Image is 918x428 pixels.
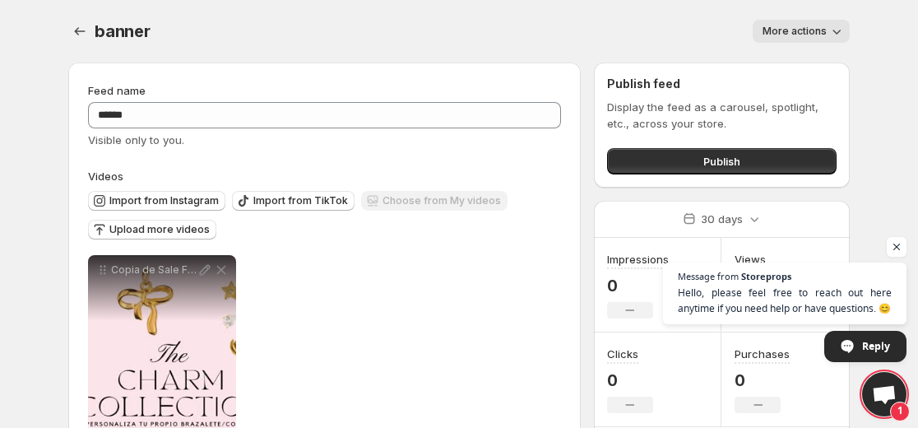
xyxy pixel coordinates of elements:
[607,251,669,267] h3: Impressions
[88,84,146,97] span: Feed name
[232,191,355,211] button: Import from TikTok
[607,370,653,390] p: 0
[88,220,216,240] button: Upload more videos
[735,370,790,390] p: 0
[607,346,638,362] h3: Clicks
[109,194,219,207] span: Import from Instagram
[862,332,890,361] span: Reply
[678,272,739,281] span: Message from
[95,21,151,41] span: banner
[88,191,225,211] button: Import from Instagram
[109,223,210,236] span: Upload more videos
[703,153,740,170] span: Publish
[111,263,197,277] p: Copia de Sale Fashion Brand Website Homepage Banner
[607,99,837,132] p: Display the feed as a carousel, spotlight, etc., across your store.
[253,194,348,207] span: Import from TikTok
[862,372,906,416] a: Open chat
[607,76,837,92] h2: Publish feed
[88,170,123,183] span: Videos
[678,285,892,316] span: Hello, please feel free to reach out here anytime if you need help or have questions. 😊
[607,148,837,174] button: Publish
[88,133,184,147] span: Visible only to you.
[607,276,669,295] p: 0
[735,251,766,267] h3: Views
[753,20,850,43] button: More actions
[890,402,910,421] span: 1
[741,272,791,281] span: Storeprops
[763,25,827,38] span: More actions
[68,20,91,43] button: Settings
[701,211,743,227] p: 30 days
